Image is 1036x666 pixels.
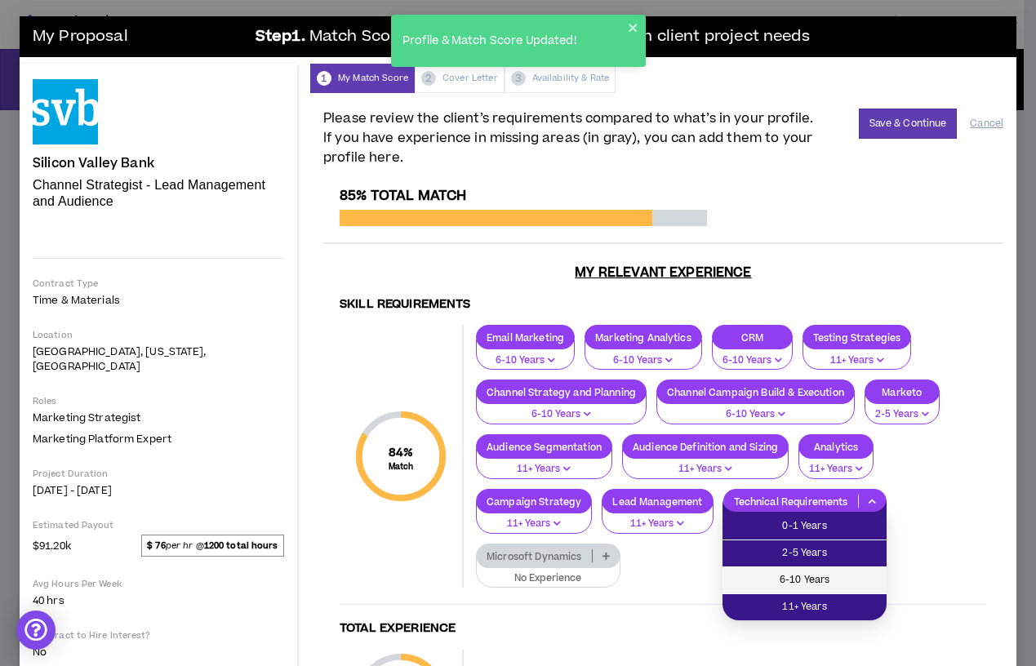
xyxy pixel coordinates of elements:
span: 85% Total Match [340,186,466,206]
p: 11+ Years [487,462,602,477]
span: Match Score - update your skills based upon client project needs [309,25,810,49]
p: Email Marketing [477,331,574,344]
p: Audience Segmentation [477,441,611,453]
h4: Silicon Valley Bank [33,156,154,171]
span: Marketing Platform Expert [33,432,171,446]
p: 6-10 Years [487,407,636,422]
h4: Skill Requirements [340,297,987,313]
span: per hr @ [141,535,284,556]
button: 11+ Years [602,503,713,534]
span: 0-1 Years [732,517,877,535]
div: Open Intercom Messenger [16,610,56,650]
p: Channel Strategy and Planning [477,386,646,398]
button: 6-10 Years [656,393,855,424]
p: Marketing Analytics [585,331,701,344]
b: Step 1 . [256,25,305,49]
p: 6-10 Years [487,353,564,368]
p: 11+ Years [809,462,863,477]
p: Marketo [865,386,939,398]
p: Project Duration [33,468,284,480]
p: 11+ Years [487,517,581,531]
h3: My Proposal [33,20,245,53]
button: 6-10 Years [712,340,793,371]
span: $91.20k [33,535,71,555]
p: Audience Definition and Sizing [623,441,788,453]
p: 40 hrs [33,593,284,608]
p: No [33,645,284,659]
p: Channel Strategist - Lead Management and Audience [33,177,284,210]
p: Time & Materials [33,293,284,308]
span: 11+ Years [732,598,877,616]
span: 2-5 Years [732,544,877,562]
button: 6-10 Years [585,340,702,371]
strong: 1200 total hours [204,539,278,552]
button: close [628,21,639,34]
button: 11+ Years [798,448,874,479]
button: 11+ Years [803,340,912,371]
div: My Match Score [310,64,415,93]
p: 11+ Years [813,353,901,368]
p: Analytics [799,441,873,453]
p: Roles [33,395,284,407]
button: 11+ Years [476,503,592,534]
p: Avg Hours Per Week [33,578,284,590]
p: [GEOGRAPHIC_DATA], [US_STATE], [GEOGRAPHIC_DATA] [33,344,284,374]
h3: My Relevant Experience [323,264,1003,281]
span: 1 [317,71,331,86]
div: Profile & Match Score Updated! [398,28,628,55]
button: 11+ Years [476,448,612,479]
p: 6-10 Years [595,353,691,368]
p: Testing Strategies [803,331,911,344]
p: CRM [713,331,792,344]
strong: $ 76 [147,539,165,552]
p: [DATE] - [DATE] [33,483,284,498]
p: Lead Management [602,495,712,508]
button: 6-10 Years [476,393,647,424]
p: 2-5 Years [875,407,929,422]
button: 6-10 Years [476,340,575,371]
span: Please review the client’s requirements compared to what’s in your profile. If you have experienc... [323,109,849,167]
p: Estimated Payout [33,519,284,531]
p: No Experience [487,571,610,586]
p: Microsoft Dynamics [477,550,592,562]
p: Contract Type [33,277,284,290]
button: 11+ Years [622,448,789,479]
p: Location [33,329,284,341]
button: 2-5 Years [865,393,940,424]
p: 6-10 Years [667,407,844,422]
p: 11+ Years [633,462,778,477]
span: 6-10 Years [732,571,877,589]
span: 84 % [389,444,414,461]
h4: Total Experience [340,621,987,637]
p: Campaign Strategy [477,495,591,508]
p: Technical Requirements [724,495,858,508]
small: Match [389,461,414,473]
p: 6-10 Years [723,353,782,368]
p: Channel Campaign Build & Execution [657,386,854,398]
button: Cancel [970,109,1003,138]
button: Save & Continue [859,109,958,139]
button: No Experience [476,557,620,588]
span: Marketing Strategist [33,411,140,425]
p: 11+ Years [612,517,702,531]
p: Contract to Hire Interest? [33,629,284,642]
